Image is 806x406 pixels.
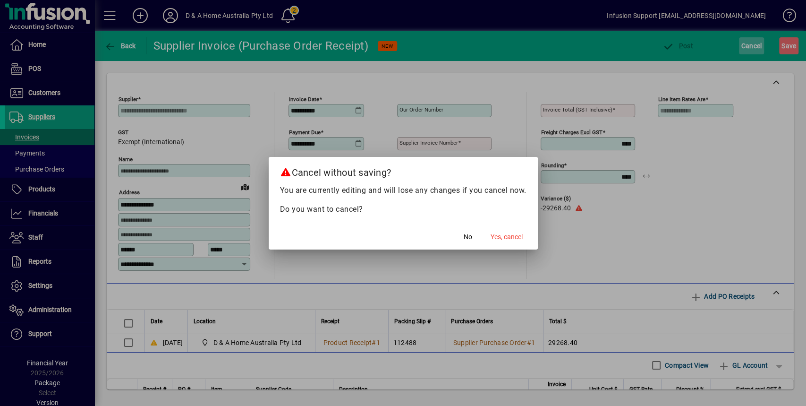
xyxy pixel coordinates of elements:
button: Yes, cancel [487,229,526,246]
p: You are currently editing and will lose any changes if you cancel now. [280,185,526,196]
span: No [464,232,472,242]
button: No [453,229,483,246]
h2: Cancel without saving? [269,157,538,184]
p: Do you want to cancel? [280,204,526,215]
span: Yes, cancel [491,232,523,242]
